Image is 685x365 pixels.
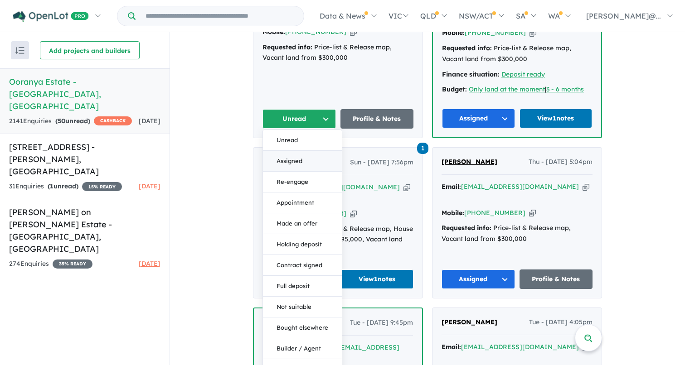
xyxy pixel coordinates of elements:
button: Contract signed [263,255,342,276]
strong: Finance situation: [442,70,500,78]
button: Made an offer [263,213,342,234]
img: sort.svg [15,47,24,54]
span: [PERSON_NAME]@... [586,11,661,20]
button: Builder / Agent [263,338,342,359]
button: Copy [530,28,536,38]
button: Unread [263,130,342,151]
div: 274 Enquir ies [9,259,92,269]
a: 3 - 6 months [546,85,584,93]
a: [PHONE_NUMBER] [285,28,346,36]
button: Bought elsewhere [263,317,342,338]
strong: ( unread) [48,182,78,190]
span: 15 % READY [82,182,122,191]
strong: Requested info: [262,43,312,51]
button: Copy [529,208,536,218]
button: Assigned [263,151,342,172]
strong: Mobile: [442,209,464,217]
button: Copy [403,182,410,192]
button: Copy [350,209,357,218]
a: 1 [417,142,428,154]
div: | [442,84,592,95]
a: [PHONE_NUMBER] [464,209,525,217]
span: Tue - [DATE] 4:05pm [529,317,593,328]
button: Unread [262,109,336,129]
button: Full deposit [263,276,342,297]
strong: Budget: [442,85,467,93]
button: Assigned [442,269,515,289]
span: Sun - [DATE] 7:56pm [350,157,413,168]
span: CASHBACK [94,116,132,125]
button: Re-engage [263,172,342,192]
a: Deposit ready [501,70,545,78]
strong: Email: [442,343,461,351]
button: Holding deposit [263,234,342,255]
span: 1 [50,182,53,190]
button: Not suitable [263,297,342,317]
a: View1notes [340,269,414,289]
span: [DATE] [139,259,160,268]
a: Profile & Notes [520,269,593,289]
strong: Email: [442,182,461,191]
strong: Mobile: [262,28,285,36]
div: Price-list & Release map, Vacant land from $300,000 [262,42,413,64]
input: Try estate name, suburb, builder or developer [137,6,302,26]
span: 1 [417,143,428,154]
span: [DATE] [139,182,160,190]
h5: [PERSON_NAME] on [PERSON_NAME] Estate - [GEOGRAPHIC_DATA] , [GEOGRAPHIC_DATA] [9,206,160,255]
strong: ( unread) [55,117,90,125]
span: Thu - [DATE] 5:04pm [529,157,593,168]
img: Openlot PRO Logo White [13,11,89,22]
span: 50 [58,117,65,125]
a: [PERSON_NAME] [442,157,497,168]
a: [PERSON_NAME] [442,317,497,328]
div: Price-list & Release map, Vacant land from $300,000 [442,223,593,245]
a: [EMAIL_ADDRESS][DOMAIN_NAME] [461,343,579,351]
a: Only land at the moment [469,85,545,93]
a: Profile & Notes [340,109,414,129]
a: View1notes [520,109,593,128]
span: Tue - [DATE] 9:45pm [350,317,413,328]
button: Appointment [263,192,342,213]
h5: Ooranya Estate - [GEOGRAPHIC_DATA] , [GEOGRAPHIC_DATA] [9,76,160,112]
div: Price-list & Release map, Vacant land from $300,000 [442,43,592,65]
a: [EMAIL_ADDRESS][DOMAIN_NAME] [461,182,579,191]
strong: Requested info: [442,44,492,52]
div: 2141 Enquir ies [9,116,132,127]
button: Copy [583,182,589,192]
span: [DATE] [139,117,160,125]
button: Add projects and builders [40,41,140,59]
strong: Mobile: [442,29,465,37]
span: [PERSON_NAME] [442,318,497,326]
div: 31 Enquir ies [9,181,122,192]
span: [PERSON_NAME] [442,158,497,166]
span: 35 % READY [53,259,92,269]
h5: [STREET_ADDRESS] - [PERSON_NAME] , [GEOGRAPHIC_DATA] [9,141,160,178]
button: Assigned [442,109,515,128]
strong: Requested info: [442,224,491,232]
a: [PHONE_NUMBER] [465,29,526,37]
